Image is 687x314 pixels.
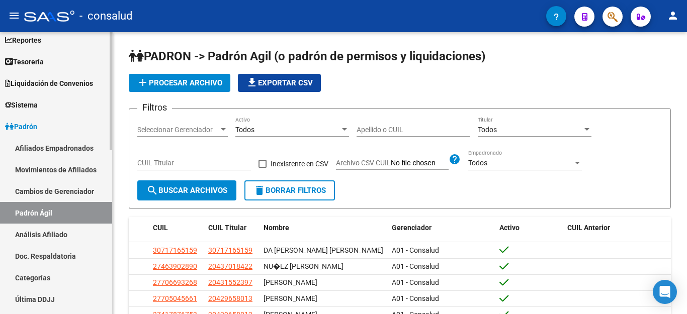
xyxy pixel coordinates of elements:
[137,76,149,88] mat-icon: add
[264,278,317,286] span: [PERSON_NAME]
[153,224,168,232] span: CUIL
[79,5,132,27] span: - consalud
[5,99,38,111] span: Sistema
[149,217,204,239] datatable-header-cell: CUIL
[208,278,252,286] span: 20431552397
[208,262,252,270] span: 20437018422
[5,121,37,132] span: Padrón
[208,294,252,302] span: 20429658013
[146,184,158,196] mat-icon: search
[5,78,93,89] span: Liquidación de Convenios
[137,100,172,115] h3: Filtros
[392,246,439,254] span: A01 - Consalud
[392,294,439,302] span: A01 - Consalud
[449,153,461,165] mat-icon: help
[5,56,44,67] span: Tesorería
[392,224,432,232] span: Gerenciador
[244,180,335,200] button: Borrar Filtros
[204,217,260,239] datatable-header-cell: CUIL Titular
[563,217,671,239] datatable-header-cell: CUIL Anterior
[208,224,246,232] span: CUIL Titular
[388,217,496,239] datatable-header-cell: Gerenciador
[153,278,197,286] span: 27706693268
[253,184,266,196] mat-icon: delete
[137,180,236,200] button: Buscar Archivos
[392,262,439,270] span: A01 - Consalud
[264,224,289,232] span: Nombre
[208,246,252,254] span: 30717165159
[264,294,317,302] span: [PERSON_NAME]
[238,74,321,92] button: Exportar CSV
[8,10,20,22] mat-icon: menu
[478,126,497,134] span: Todos
[253,186,326,195] span: Borrar Filtros
[567,224,610,232] span: CUIL Anterior
[264,246,383,254] span: DA [PERSON_NAME] [PERSON_NAME]
[153,246,197,254] span: 30717165159
[5,35,41,46] span: Reportes
[468,159,487,167] span: Todos
[137,126,219,134] span: Seleccionar Gerenciador
[336,159,391,167] span: Archivo CSV CUIL
[653,280,677,304] div: Open Intercom Messenger
[137,78,222,87] span: Procesar archivo
[392,278,439,286] span: A01 - Consalud
[129,74,230,92] button: Procesar archivo
[153,262,197,270] span: 27463902890
[499,224,520,232] span: Activo
[495,217,563,239] datatable-header-cell: Activo
[153,294,197,302] span: 27705045661
[264,262,343,270] span: NU�EZ [PERSON_NAME]
[235,126,254,134] span: Todos
[246,76,258,88] mat-icon: file_download
[246,78,313,87] span: Exportar CSV
[391,159,449,168] input: Archivo CSV CUIL
[129,49,485,63] span: PADRON -> Padrón Agil (o padrón de permisos y liquidaciones)
[271,158,328,170] span: Inexistente en CSV
[667,10,679,22] mat-icon: person
[146,186,227,195] span: Buscar Archivos
[260,217,388,239] datatable-header-cell: Nombre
